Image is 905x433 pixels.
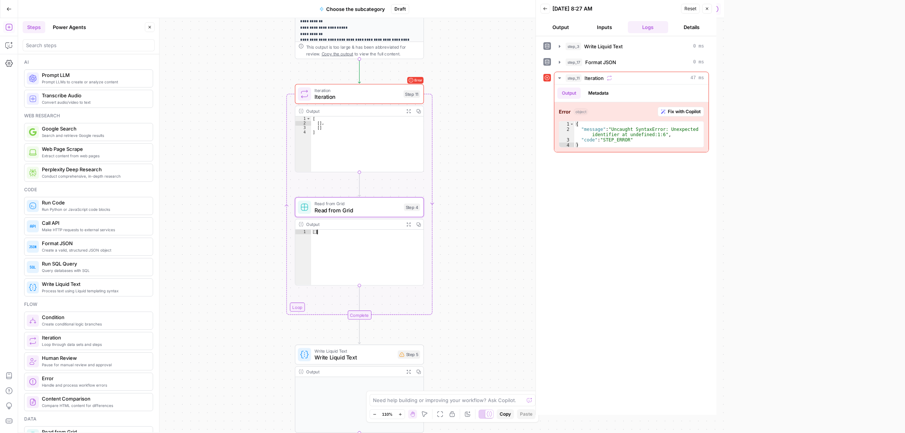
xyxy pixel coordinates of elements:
span: Create a valid, structured JSON object [42,247,147,253]
span: Call API [42,219,147,227]
span: Iteration [314,93,400,101]
div: 1 [295,230,311,234]
span: Human Review [42,354,147,362]
span: Transcribe Audio [42,92,147,99]
span: step_3 [566,43,581,50]
div: Output [306,108,401,115]
button: 0 ms [554,40,709,52]
g: Edge from step_3 to step_11 [358,59,361,83]
button: Power Agents [48,21,90,33]
span: Format JSON [42,240,147,247]
span: Iteration [42,334,147,341]
span: Write Liquid Text [584,43,623,50]
button: Inputs [584,21,625,33]
button: Fix with Copilot [658,107,704,117]
div: Code [24,186,153,193]
button: Metadata [584,88,613,99]
span: Make HTTP requests to external services [42,227,147,233]
div: Complete [348,310,371,319]
div: 3 [559,137,574,143]
span: Process text using Liquid templating syntax [42,288,147,294]
input: Search steps [26,41,151,49]
strong: Error [559,108,571,115]
button: Output [557,88,581,99]
span: Handle and process workflow errors [42,382,147,388]
span: Format JSON [585,58,616,66]
button: Logs [628,21,669,33]
span: Paste [520,411,532,418]
span: Choose the subcategory [326,5,385,13]
span: Loop through data sets and steps [42,341,147,347]
button: Output [540,21,581,33]
button: Choose the subcategory [315,3,390,15]
div: Step 5 [398,350,420,359]
span: Iteration [314,87,400,94]
span: Compare HTML content for differences [42,402,147,408]
span: 0 ms [693,43,704,50]
div: Output [306,368,401,375]
div: Flow [24,301,153,308]
span: Write Liquid Text [42,280,147,288]
span: Extract content from web pages [42,153,147,159]
span: Copy [500,411,511,418]
span: step_17 [566,58,582,66]
div: Read from GridRead from GridStep 4Output[] [295,197,424,286]
span: Web Page Scrape [42,145,147,153]
button: Steps [23,21,45,33]
span: Perplexity Deep Research [42,166,147,173]
div: Ai [24,59,153,66]
span: Run SQL Query [42,260,147,267]
span: Toggle code folding, rows 1 through 4 [570,121,574,127]
span: Error [414,75,422,85]
span: 47 ms [690,75,704,81]
div: 3 [295,126,311,130]
button: 0 ms [554,56,709,68]
span: Condition [42,313,147,321]
div: 4 [559,143,574,148]
span: Google Search [42,125,147,132]
span: Conduct comprehensive, in-depth research [42,173,147,179]
span: Copy the output [322,51,353,56]
span: Query databases with SQL [42,267,147,273]
button: Copy [497,409,514,419]
span: Prompt LLMs to create or analyze content [42,79,147,85]
img: vrinnnclop0vshvmafd7ip1g7ohf [29,398,37,406]
div: Step 4 [404,203,420,211]
div: 4 [295,130,311,135]
span: Iteration [584,74,604,82]
div: 47 ms [554,84,709,152]
div: LoopErrorIterationIterationStep 11Output[ [], []] [295,84,424,172]
button: 47 ms [554,72,709,84]
span: step_11 [566,74,581,82]
div: Write Liquid TextWrite Liquid TextStep 5Output [295,345,424,433]
div: 2 [295,121,311,126]
div: Step 11 [403,90,420,98]
div: Output [306,221,401,228]
span: Content Comparison [42,395,147,402]
span: Error [42,375,147,382]
span: Pause for manual review and approval [42,362,147,368]
span: Fix with Copilot [668,108,701,115]
span: Convert audio/video to text [42,99,147,105]
g: Edge from step_11-iteration-end to step_5 [358,320,361,344]
span: Run Python or JavaScript code blocks [42,206,147,212]
span: Read from Grid [314,206,400,214]
span: Toggle code folding, rows 1 through 4 [306,117,311,121]
span: 110% [382,411,393,417]
div: 1 [559,121,574,127]
div: Data [24,416,153,422]
span: Prompt LLM [42,71,147,79]
button: Details [671,21,712,33]
span: Search and retrieve Google results [42,132,147,138]
div: Complete [295,310,424,319]
button: Paste [517,409,535,419]
span: Run Code [42,199,147,206]
div: Web research [24,112,153,119]
span: Create conditional logic branches [42,321,147,327]
span: Write Liquid Text [314,347,394,354]
g: Edge from step_11 to step_4 [358,172,361,196]
button: Reset [681,4,700,14]
span: Write Liquid Text [314,353,394,362]
span: 0 ms [693,59,704,66]
div: 2 [559,127,574,137]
